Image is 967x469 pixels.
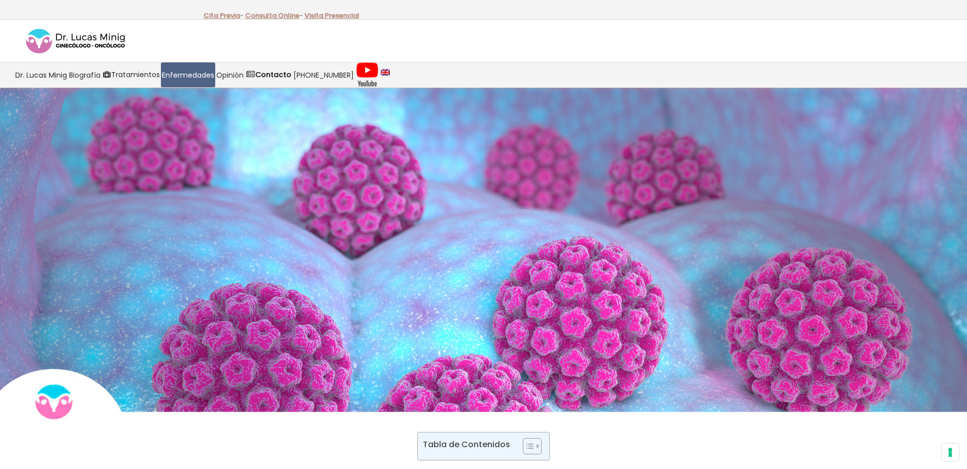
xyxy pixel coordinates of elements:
[204,9,244,22] p: -
[515,438,539,455] a: Toggle Table of Content
[423,439,510,450] p: Tabla de Contenidos
[245,11,299,20] a: Consulta Online
[204,11,240,20] a: Cita Previa
[380,62,391,87] a: language english
[102,62,161,87] a: Tratamientos
[69,69,101,81] span: Biografía
[292,62,355,87] a: [PHONE_NUMBER]
[15,69,67,81] span: Dr. Lucas Minig
[305,11,359,20] a: Visita Presencial
[381,69,390,75] img: language english
[216,69,244,81] span: Opinión
[162,69,214,81] span: Enfermedades
[942,444,959,461] button: Sus preferencias de consentimiento para tecnologías de seguimiento
[68,62,102,87] a: Biografía
[215,62,245,87] a: Opinión
[355,62,380,87] a: Videos Youtube Ginecología
[14,62,68,87] a: Dr. Lucas Minig
[245,62,292,87] a: Contacto
[356,62,379,87] img: Videos Youtube Ginecología
[293,69,354,81] span: [PHONE_NUMBER]
[255,70,291,80] strong: Contacto
[161,62,215,87] a: Enfermedades
[245,9,303,22] p: -
[111,69,160,81] span: Tratamientos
